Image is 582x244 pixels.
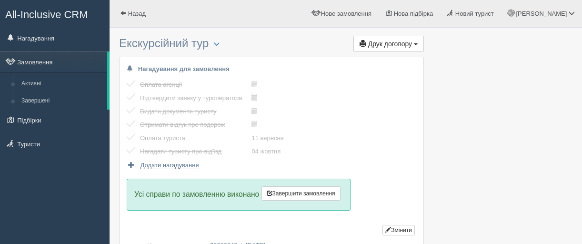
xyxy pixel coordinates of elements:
span: Нове замовлення [321,10,371,17]
a: Завершені [17,92,107,110]
span: Нова підбірка [394,10,433,17]
a: All-Inclusive CRM [0,0,109,27]
span: All-Inclusive CRM [5,9,88,20]
span: Усі справи по замовленню виконано [127,179,351,211]
span: Додати нагадування [140,162,199,169]
td: Оплата агенції [140,78,251,91]
button: Завершити замовлення [261,186,341,201]
td: Підтвердити заявку у туроператора [140,91,251,105]
td: Видати документи туристу [140,105,251,118]
span: [PERSON_NAME] [516,10,567,17]
span: Назад [128,10,146,17]
td: Оплата туриста [140,132,251,145]
b: Нагадування для замовлення [138,65,230,72]
a: 04 жовтня [251,148,281,155]
button: Змінити [382,225,415,235]
a: Активні [17,75,107,92]
h3: Екскурсійний тур [119,37,424,52]
button: Друк договору [353,36,424,52]
td: Нагадати туристу про від'їзд [140,145,251,158]
a: 11 вересня [251,134,283,142]
span: Завершити замовлення [267,190,335,197]
span: Друк договору [368,40,412,48]
a: Додати нагадування [127,161,199,170]
span: Новий турист [455,10,494,17]
td: Отримати відгук про подорож [140,118,251,132]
